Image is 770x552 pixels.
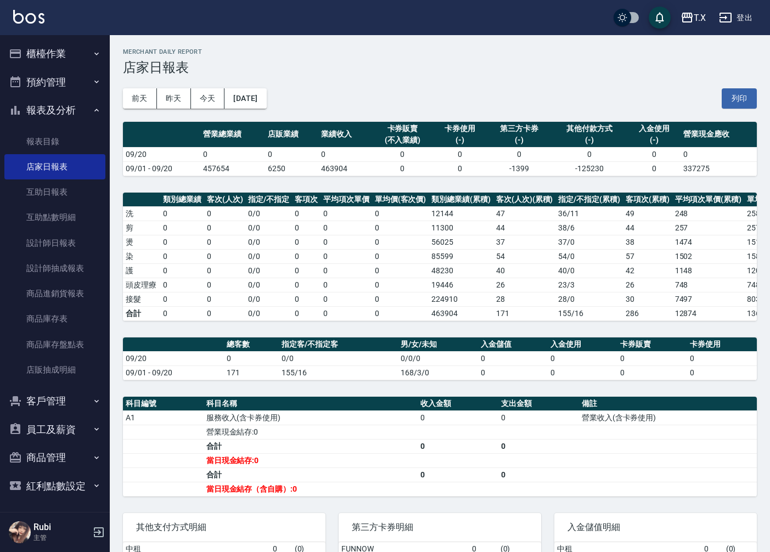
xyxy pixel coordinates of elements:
td: 0 [372,161,433,176]
td: 洗 [123,206,160,221]
th: 指定客/不指定客 [279,337,398,352]
div: 卡券使用 [436,123,484,134]
th: 業績收入 [318,122,372,148]
td: 257 [672,221,745,235]
td: 0 [204,206,246,221]
td: 0 [204,306,246,320]
td: 463904 [429,306,493,320]
td: 當日現金結存:0 [204,453,418,467]
td: 155/16 [555,306,623,320]
h2: Merchant Daily Report [123,48,757,55]
td: 56025 [429,235,493,249]
th: 類別總業績 [160,193,204,207]
a: 店家日報表 [4,154,105,179]
td: 0 [372,206,429,221]
th: 營業現金應收 [681,122,757,148]
td: 0 / 0 [245,249,292,263]
div: 卡券販賣 [374,123,430,134]
td: 0 [418,410,498,425]
td: 0 [321,278,372,292]
td: 0 [433,161,486,176]
td: 12874 [672,306,745,320]
td: 0 [224,351,279,365]
td: 40 / 0 [555,263,623,278]
td: 0 [433,147,486,161]
td: 0 [548,365,617,380]
td: 0 [292,235,321,249]
td: 19446 [429,278,493,292]
td: 0 [617,351,687,365]
button: 預約管理 [4,68,105,97]
td: 0 [321,306,372,320]
td: 28 / 0 [555,292,623,306]
td: 49 [623,206,672,221]
td: 0 [321,292,372,306]
td: 0 [687,365,757,380]
button: 紅利點數設定 [4,472,105,500]
td: 1474 [672,235,745,249]
th: 店販業績 [265,122,318,148]
td: 0 [418,439,498,453]
td: 染 [123,249,160,263]
div: 其他付款方式 [554,123,625,134]
span: 第三方卡券明細 [352,522,528,533]
td: 23 / 3 [555,278,623,292]
table: a dense table [123,337,757,380]
h5: Rubi [33,522,89,533]
td: 剪 [123,221,160,235]
td: 44 [493,221,556,235]
img: Logo [13,10,44,24]
td: 0/0/0 [398,351,478,365]
td: 0 [627,147,681,161]
td: 09/20 [123,351,224,365]
th: 客項次 [292,193,321,207]
td: 0 [292,292,321,306]
table: a dense table [123,397,757,497]
td: 37 [493,235,556,249]
td: 47 [493,206,556,221]
td: 0 [321,263,372,278]
td: 1148 [672,263,745,278]
h3: 店家日報表 [123,60,757,75]
td: 0 [372,263,429,278]
th: 入金使用 [548,337,617,352]
th: 男/女/未知 [398,337,478,352]
td: 0 / 0 [245,278,292,292]
a: 互助點數明細 [4,205,105,230]
td: 0 [321,221,372,235]
td: 09/01 - 09/20 [123,161,200,176]
button: 昨天 [157,88,191,109]
th: 入金儲值 [478,337,548,352]
a: 商品庫存盤點表 [4,332,105,357]
th: 單均價(客次價) [372,193,429,207]
td: 7497 [672,292,745,306]
a: 設計師抽成報表 [4,256,105,281]
table: a dense table [123,122,757,176]
td: 0 [681,147,757,161]
th: 卡券販賣 [617,337,687,352]
td: 224910 [429,292,493,306]
th: 收入金額 [418,397,498,411]
td: 30 [623,292,672,306]
th: 卡券使用 [687,337,757,352]
td: 0 [292,278,321,292]
td: 頭皮理療 [123,278,160,292]
td: 0 [321,235,372,249]
button: 列印 [722,88,757,109]
td: 0 [372,147,433,161]
td: 0 [265,147,318,161]
td: 0 [372,292,429,306]
td: 0 [292,249,321,263]
td: 0 [321,249,372,263]
td: 合計 [204,439,418,453]
td: 0 [478,365,548,380]
a: 互助日報表 [4,179,105,205]
td: 48230 [429,263,493,278]
td: 26 [493,278,556,292]
td: 337275 [681,161,757,176]
th: 客項次(累積) [623,193,672,207]
td: 36 / 11 [555,206,623,221]
td: 54 [493,249,556,263]
td: 1502 [672,249,745,263]
button: 登出 [715,8,757,28]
